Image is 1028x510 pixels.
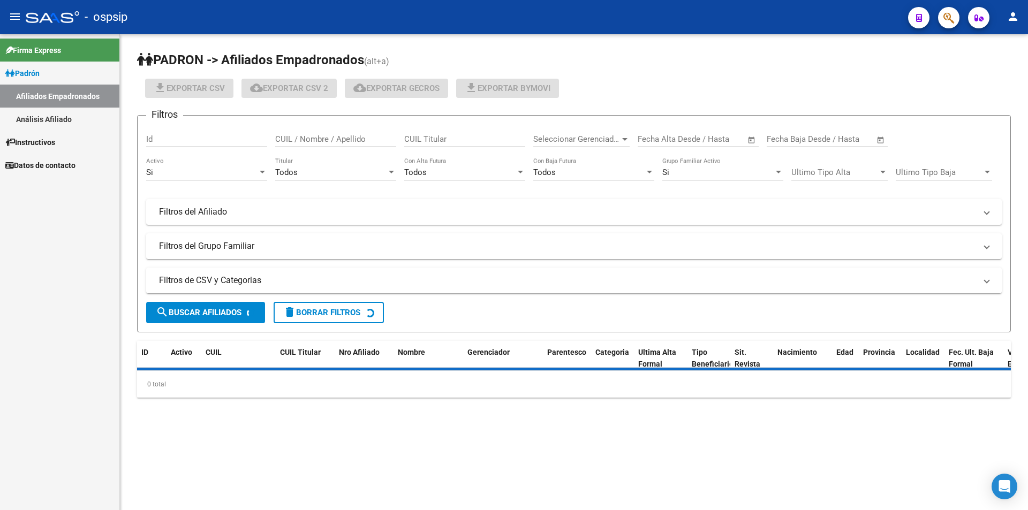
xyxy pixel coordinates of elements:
input: End date [682,134,734,144]
span: Sit. Revista [735,348,760,369]
mat-icon: cloud_download [250,81,263,94]
input: Start date [767,134,802,144]
span: CUIL Titular [280,348,321,356]
span: CUIL [206,348,222,356]
span: Ultimo Tipo Alta [791,168,878,177]
span: Si [146,168,153,177]
input: Start date [638,134,672,144]
mat-icon: delete [283,306,296,318]
span: Provincia [863,348,895,356]
span: Borrar Filtros [283,308,360,317]
span: Exportar Bymovi [465,83,550,93]
span: Ultima Alta Formal [638,348,676,369]
datatable-header-cell: Sit. Revista [730,341,773,376]
datatable-header-cell: Provincia [859,341,902,376]
span: Nro Afiliado [339,348,380,356]
button: Exportar Bymovi [456,79,559,98]
span: Gerenciador [467,348,510,356]
span: Ultimo Tipo Baja [896,168,982,177]
span: PADRON -> Afiliados Empadronados [137,52,364,67]
datatable-header-cell: Edad [832,341,859,376]
span: Categoria [595,348,629,356]
span: (alt+a) [364,56,389,66]
datatable-header-cell: Activo [167,341,201,376]
span: Nombre [398,348,425,356]
datatable-header-cell: Nombre [394,341,463,376]
button: Exportar CSV [145,79,233,98]
span: Buscar Afiliados [156,308,241,317]
span: Seleccionar Gerenciador [533,134,620,144]
span: Todos [275,168,298,177]
button: Borrar Filtros [274,302,384,323]
mat-icon: person [1007,10,1019,23]
span: Padrón [5,67,40,79]
datatable-header-cell: ID [137,341,167,376]
span: Instructivos [5,136,55,148]
mat-icon: file_download [465,81,478,94]
div: Open Intercom Messenger [992,474,1017,499]
span: Tipo Beneficiario [692,348,734,369]
span: ID [141,348,148,356]
button: Exportar CSV 2 [241,79,337,98]
mat-icon: file_download [154,81,167,94]
datatable-header-cell: Tipo Beneficiario [687,341,730,376]
span: Firma Express [5,44,61,56]
button: Open calendar [875,134,887,146]
mat-panel-title: Filtros del Grupo Familiar [159,240,976,252]
span: Localidad [906,348,940,356]
datatable-header-cell: Localidad [902,341,944,376]
mat-panel-title: Filtros de CSV y Categorias [159,275,976,286]
span: Fec. Ult. Baja Formal [949,348,994,369]
datatable-header-cell: Nro Afiliado [335,341,394,376]
datatable-header-cell: CUIL [201,341,260,376]
input: End date [811,134,863,144]
mat-icon: cloud_download [353,81,366,94]
button: Open calendar [746,134,758,146]
span: Todos [533,168,556,177]
mat-expansion-panel-header: Filtros del Grupo Familiar [146,233,1002,259]
datatable-header-cell: Gerenciador [463,341,527,376]
span: Exportar CSV [154,83,225,93]
datatable-header-cell: Categoria [591,341,634,376]
span: Todos [404,168,427,177]
mat-icon: menu [9,10,21,23]
mat-icon: search [156,306,169,318]
h3: Filtros [146,107,183,122]
span: - ospsip [85,5,127,29]
span: Exportar GECROS [353,83,440,93]
datatable-header-cell: Nacimiento [773,341,832,376]
button: Buscar Afiliados [146,302,265,323]
datatable-header-cell: Fec. Ult. Baja Formal [944,341,1003,376]
mat-expansion-panel-header: Filtros de CSV y Categorias [146,268,1002,293]
span: Exportar CSV 2 [250,83,328,93]
mat-panel-title: Filtros del Afiliado [159,206,976,218]
span: Si [662,168,669,177]
mat-expansion-panel-header: Filtros del Afiliado [146,199,1002,225]
button: Exportar GECROS [345,79,448,98]
div: 0 total [137,371,1011,398]
datatable-header-cell: Parentesco [543,341,591,376]
span: Activo [171,348,192,356]
span: Nacimiento [777,348,817,356]
span: Datos de contacto [5,159,75,171]
datatable-header-cell: CUIL Titular [276,341,335,376]
datatable-header-cell: Ultima Alta Formal [634,341,687,376]
span: Parentesco [547,348,586,356]
span: Edad [836,348,853,356]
